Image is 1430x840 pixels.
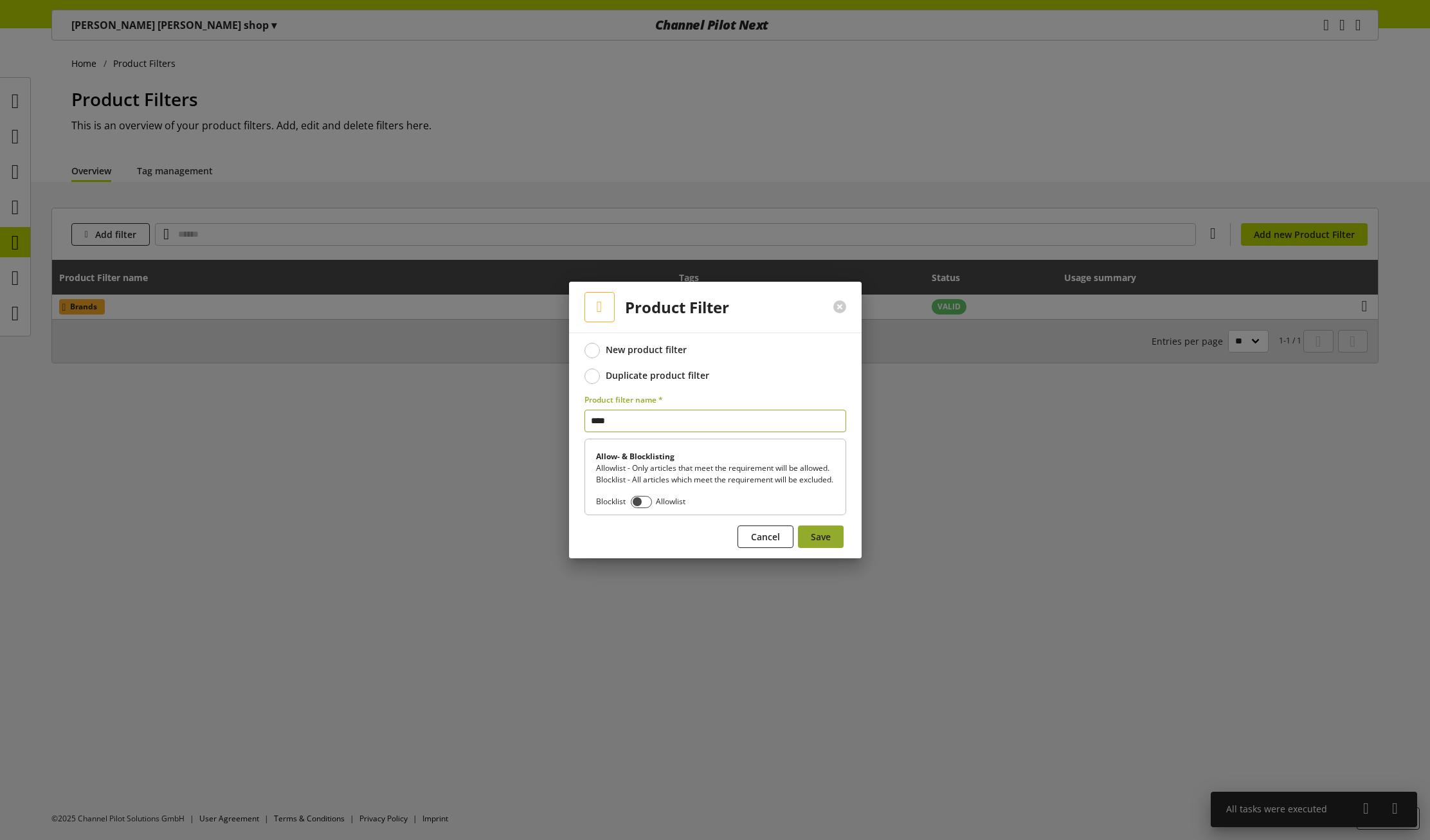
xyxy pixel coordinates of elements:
h3: Allow- & Blocklisting [596,451,834,462]
p: Allowlist - Only articles that meet the requirement will be allowed. [596,462,834,474]
span: Product filter name * [584,394,663,405]
button: Save [798,525,844,548]
span: Allowlist [656,496,685,507]
p: Blocklist - All articles which meet the requirement will be excluded. [596,474,834,486]
button: Cancel [738,525,793,548]
h2: Product Filter [625,298,729,316]
span: Blocklist [596,496,631,507]
span: Cancel [751,530,780,543]
div: Duplicate product filter [606,370,709,381]
div: New product filter [606,344,687,356]
span: Save [811,530,831,543]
